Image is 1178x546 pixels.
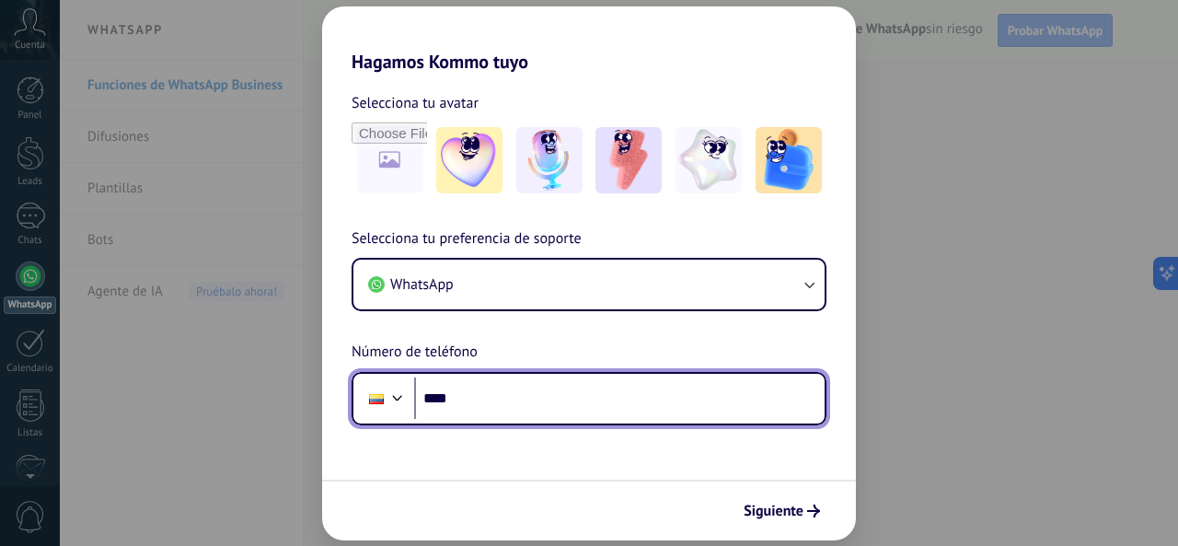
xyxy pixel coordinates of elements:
img: -3.jpeg [595,127,662,193]
span: Selecciona tu preferencia de soporte [352,227,582,251]
button: Siguiente [735,495,828,527]
h2: Hagamos Kommo tuyo [322,6,856,73]
span: Selecciona tu avatar [352,91,479,115]
span: Siguiente [744,505,803,517]
img: -1.jpeg [436,127,502,193]
span: Número de teléfono [352,341,478,365]
div: Ecuador: + 593 [359,379,394,418]
img: -2.jpeg [516,127,583,193]
img: -4.jpeg [676,127,742,193]
span: WhatsApp [390,275,454,294]
img: -5.jpeg [756,127,822,193]
button: WhatsApp [353,260,825,309]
